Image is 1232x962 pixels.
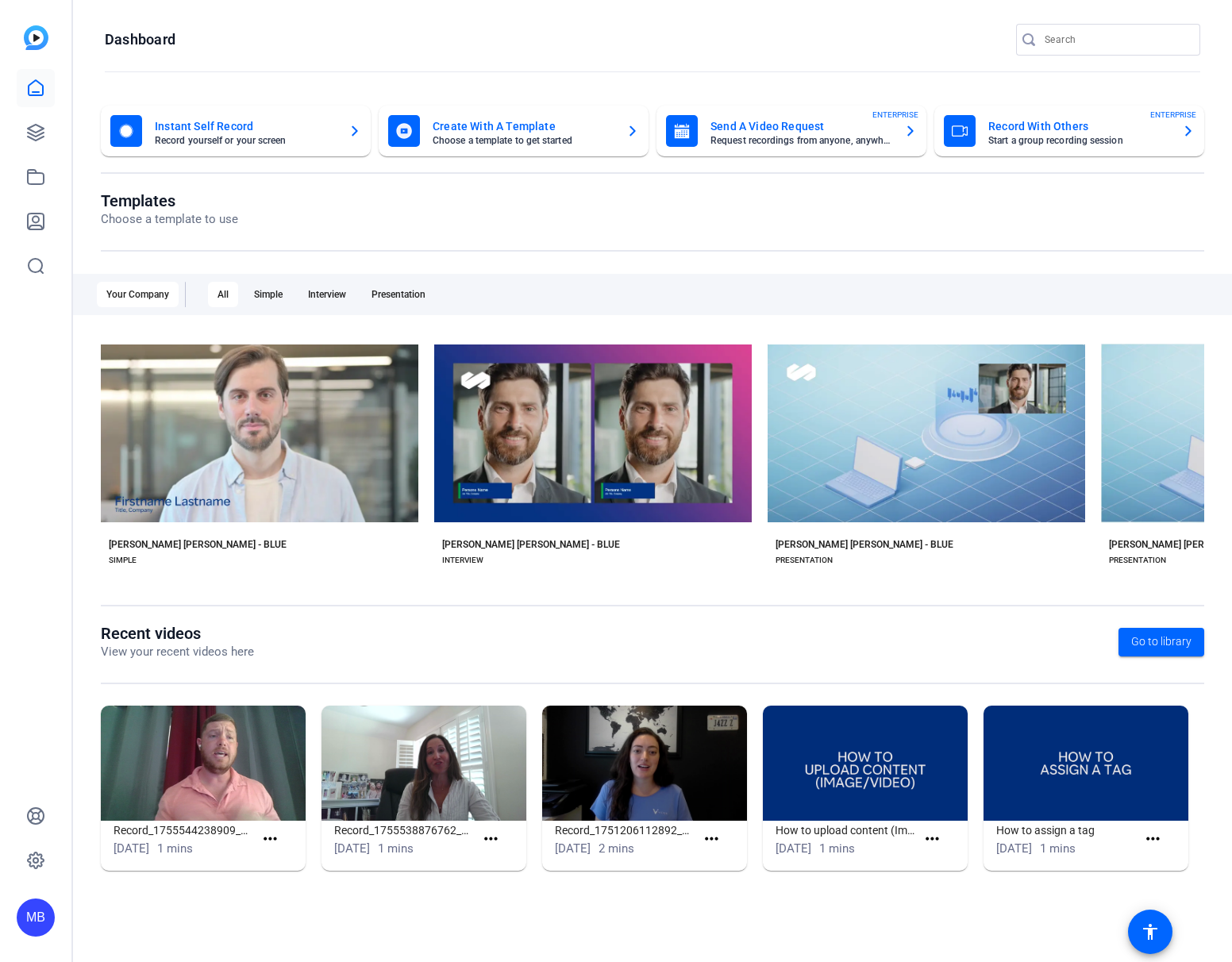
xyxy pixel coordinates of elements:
[934,106,1204,156] button: Record With OthersStart a group recording sessionENTERPRISE
[1118,628,1204,656] a: Go to library
[481,829,501,849] mat-icon: more_horiz
[101,106,371,156] button: Instant Self RecordRecord yourself or your screen
[656,106,926,156] button: Send A Video RequestRequest recordings from anyone, anywhereENTERPRISE
[542,706,747,821] img: Record_1751206112892_webcam
[101,643,254,661] p: View your recent videos here
[244,282,292,307] div: Simple
[1040,841,1076,856] span: 1 mins
[763,706,968,821] img: How to upload content (Image/Video)
[101,624,254,643] h1: Recent videos
[101,210,238,229] p: Choose a template to use
[776,538,953,551] div: [PERSON_NAME] [PERSON_NAME] - BLUE
[996,841,1032,856] span: [DATE]
[1141,922,1160,941] mat-icon: accessibility
[114,821,254,840] h1: Record_1755544238909_webcam
[321,706,526,821] img: Record_1755538876762_webcam
[24,25,48,50] img: blue-gradient.svg
[378,841,414,856] span: 1 mins
[996,821,1137,840] h1: How to assign a tag
[155,117,336,136] mat-card-title: Instant Self Record
[872,109,918,121] span: ENTERPRISE
[109,554,137,567] div: SIMPLE
[710,117,891,136] mat-card-title: Send A Video Request
[819,841,855,856] span: 1 mins
[555,821,695,840] h1: Record_1751206112892_webcam
[157,841,193,856] span: 1 mins
[362,282,435,307] div: Presentation
[208,282,238,307] div: All
[988,117,1169,136] mat-card-title: Record With Others
[776,821,916,840] h1: How to upload content (Image/Video)
[1131,633,1192,650] span: Go to library
[379,106,649,156] button: Create With A TemplateChoose a template to get started
[442,538,620,551] div: [PERSON_NAME] [PERSON_NAME] - BLUE
[1143,829,1163,849] mat-icon: more_horiz
[114,841,149,856] span: [DATE]
[442,554,483,567] div: INTERVIEW
[260,829,280,849] mat-icon: more_horiz
[334,821,475,840] h1: Record_1755538876762_webcam
[1109,554,1166,567] div: PRESENTATION
[710,136,891,145] mat-card-subtitle: Request recordings from anyone, anywhere
[155,136,336,145] mat-card-subtitle: Record yourself or your screen
[599,841,634,856] span: 2 mins
[776,841,811,856] span: [DATE]
[433,136,614,145] mat-card-subtitle: Choose a template to get started
[988,136,1169,145] mat-card-subtitle: Start a group recording session
[984,706,1188,821] img: How to assign a tag
[101,706,306,821] img: Record_1755544238909_webcam
[433,117,614,136] mat-card-title: Create With A Template
[17,899,55,937] div: MB
[298,282,356,307] div: Interview
[334,841,370,856] span: [DATE]
[555,841,591,856] span: [DATE]
[776,554,833,567] div: PRESENTATION
[922,829,942,849] mat-icon: more_horiz
[101,191,238,210] h1: Templates
[1045,30,1188,49] input: Search
[1150,109,1196,121] span: ENTERPRISE
[702,829,722,849] mat-icon: more_horiz
[105,30,175,49] h1: Dashboard
[109,538,287,551] div: [PERSON_NAME] [PERSON_NAME] - BLUE
[97,282,179,307] div: Your Company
